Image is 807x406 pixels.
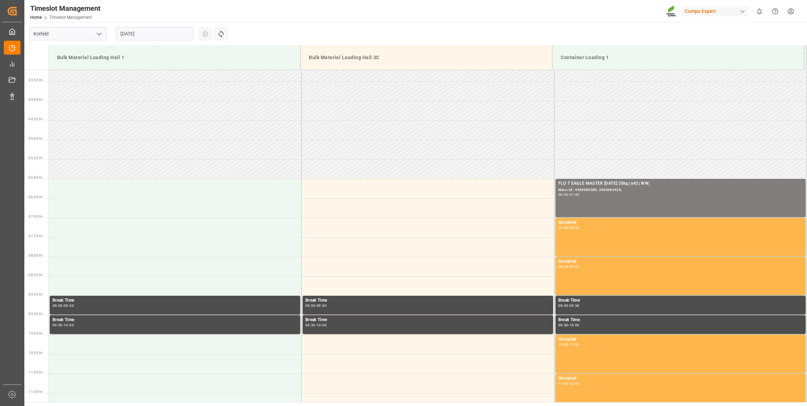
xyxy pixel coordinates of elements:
[767,3,783,19] button: Help Center
[558,375,803,382] div: Occupied
[305,304,315,307] div: 09:00
[569,382,580,385] div: 12:00
[53,304,63,307] div: 09:00
[64,324,74,327] div: 10:00
[29,293,43,296] span: 09:00 Hr
[94,29,104,39] button: open menu
[305,324,315,327] div: 09:30
[29,273,43,277] span: 08:30 Hr
[317,304,327,307] div: 09:30
[305,317,550,324] div: Break Time
[54,51,295,64] div: Bulk Material Loading Hall 1
[558,324,568,327] div: 09:30
[558,51,798,64] div: Container Loading 1
[558,382,568,385] div: 11:00
[315,324,317,327] div: -
[317,324,327,327] div: 10:00
[29,195,43,199] span: 06:30 Hr
[568,382,569,385] div: -
[29,78,43,82] span: 03:30 Hr
[569,265,580,268] div: 09:00
[29,351,43,355] span: 10:30 Hr
[558,180,803,187] div: FLO T EAGLE MASTER [DATE] 25kg (x42) WW;
[315,304,317,307] div: -
[558,265,568,268] div: 08:00
[569,343,580,346] div: 11:00
[53,297,297,304] div: Break Time
[29,117,43,121] span: 04:30 Hr
[53,324,63,327] div: 09:30
[29,176,43,180] span: 06:00 Hr
[53,317,297,324] div: Break Time
[568,324,569,327] div: -
[29,156,43,160] span: 05:30 Hr
[29,234,43,238] span: 07:30 Hr
[63,324,64,327] div: -
[29,215,43,218] span: 07:00 Hr
[558,226,568,229] div: 07:00
[568,343,569,346] div: -
[569,324,580,327] div: 10:00
[116,27,193,40] input: DD.MM.YYYY
[558,317,803,324] div: Break Time
[568,304,569,307] div: -
[29,390,43,394] span: 11:30 Hr
[568,193,569,196] div: -
[29,137,43,141] span: 05:00 Hr
[305,297,550,304] div: Break Time
[29,27,106,40] input: Type to search/select
[558,258,803,265] div: Occupied
[30,3,101,14] div: Timeslot Management
[568,265,569,268] div: -
[558,336,803,343] div: Occupied
[569,226,580,229] div: 08:00
[752,3,767,19] button: show 0 new notifications
[64,304,74,307] div: 09:30
[558,297,803,304] div: Break Time
[306,51,546,64] div: Bulk Material Loading Hall 3C
[63,304,64,307] div: -
[568,226,569,229] div: -
[558,193,568,196] div: 06:00
[29,332,43,335] span: 10:00 Hr
[29,312,43,316] span: 09:30 Hr
[29,98,43,102] span: 04:00 Hr
[558,219,803,226] div: Occupied
[558,304,568,307] div: 09:00
[29,254,43,257] span: 08:00 Hr
[569,193,580,196] div: 07:00
[682,5,752,18] button: Compo Expert
[569,304,580,307] div: 09:30
[558,343,568,346] div: 10:00
[666,5,677,17] img: Screenshot%202023-09-29%20at%2010.02.21.png_1712312052.png
[30,15,42,20] a: Home
[29,371,43,374] span: 11:00 Hr
[558,187,803,193] div: Main ref : 4500000585, 2000000428;
[682,6,749,16] div: Compo Expert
